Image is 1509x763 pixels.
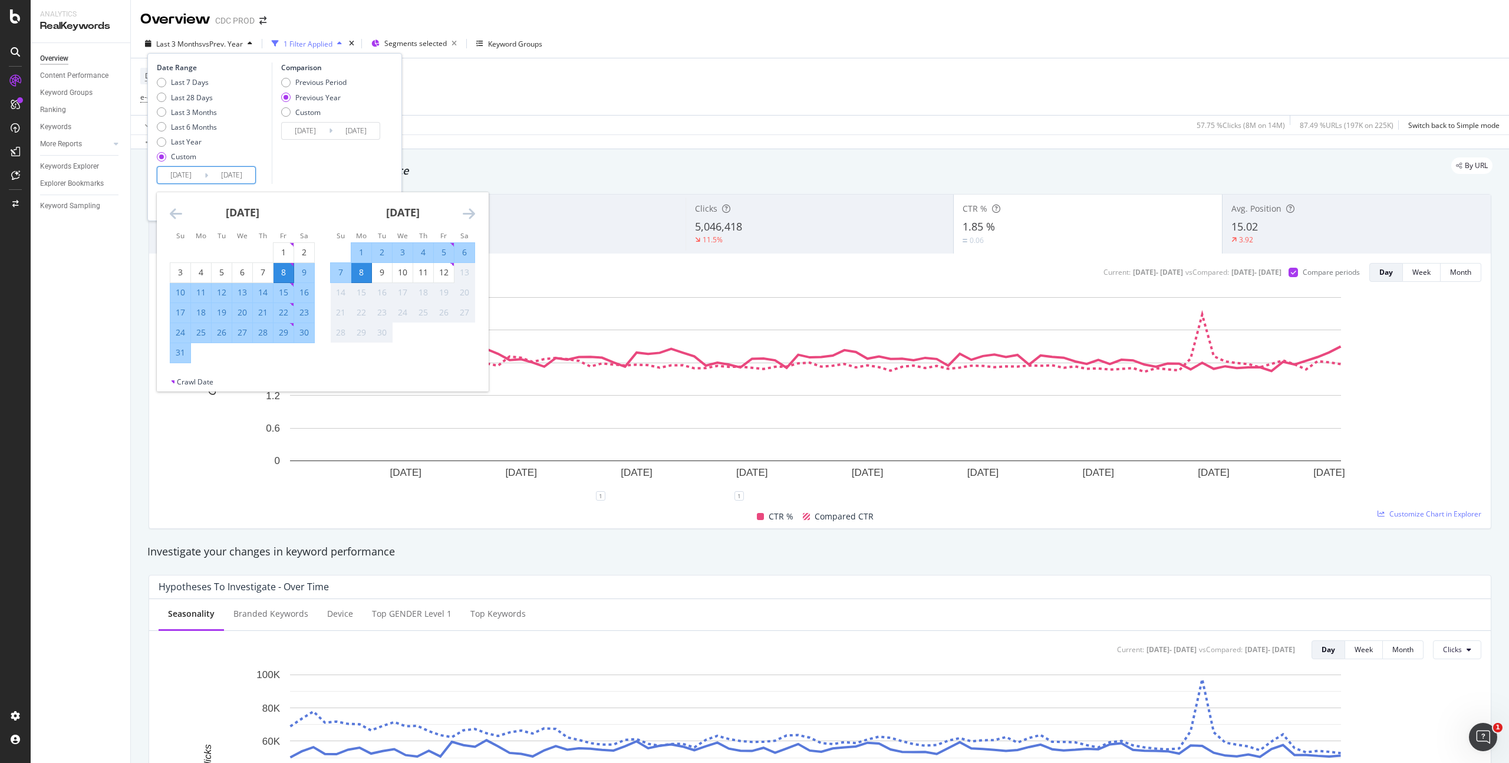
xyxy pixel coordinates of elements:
button: Clicks [1433,640,1481,659]
small: Th [259,231,267,240]
div: [DATE] - [DATE] [1231,267,1281,277]
svg: A chart. [159,291,1472,496]
div: More Reports [40,138,82,150]
input: End Date [208,167,255,183]
td: Not available. Thursday, September 25, 2025 [413,302,434,323]
div: Explorer Bookmarks [40,177,104,190]
strong: [DATE] [226,205,259,219]
td: Selected. Sunday, August 17, 2025 [170,302,191,323]
text: 1.2 [266,390,280,402]
td: Selected. Sunday, August 10, 2025 [170,282,191,302]
div: CDC PROD [215,15,255,27]
span: Last 3 Months [156,39,202,49]
text: CTR % [207,363,218,396]
input: Start Date [157,167,205,183]
div: 10 [170,287,190,298]
div: Custom [281,107,347,117]
div: 9 [372,267,392,278]
div: 22 [351,307,371,318]
div: [DATE] - [DATE] [1146,644,1197,655]
div: [DATE] - [DATE] [1133,267,1183,277]
text: [DATE] [505,467,537,478]
button: Last 3 MonthsvsPrev. Year [140,34,257,53]
a: More Reports [40,138,110,150]
td: Choose Friday, September 12, 2025 as your check-out date. It’s available. [434,262,454,282]
div: Month [1450,267,1471,277]
text: 60K [262,736,281,747]
td: Selected. Wednesday, August 20, 2025 [232,302,253,323]
text: [DATE] [621,467,653,478]
small: Th [419,231,427,240]
td: Selected. Monday, August 25, 2025 [191,323,212,343]
div: Day [1322,644,1335,655]
td: Not available. Tuesday, September 23, 2025 [372,302,393,323]
text: 0.6 [266,423,280,434]
button: Week [1345,640,1383,659]
div: 57.75 % Clicks ( 8M on 14M ) [1197,120,1285,130]
div: 12 [434,267,454,278]
div: 15 [274,287,294,298]
td: Selected. Tuesday, August 19, 2025 [212,302,232,323]
td: Selected as end date. Monday, September 8, 2025 [351,262,372,282]
div: Last 7 Days [171,77,209,87]
td: Selected. Tuesday, August 26, 2025 [212,323,232,343]
td: Selected. Sunday, August 31, 2025 [170,343,191,363]
div: 1 [734,491,744,501]
td: Choose Friday, August 1, 2025 as your check-out date. It’s available. [274,242,294,262]
div: Move forward to switch to the next month. [463,206,475,221]
div: Last 3 Months [171,107,217,117]
span: 1.85 % [963,219,995,233]
div: Hypotheses to Investigate - Over Time [159,581,329,593]
small: We [237,231,248,240]
div: 0.06 [970,235,984,245]
td: Not available. Sunday, September 21, 2025 [331,302,351,323]
span: Segments selected [384,38,447,48]
div: Last 3 Months [157,107,217,117]
div: Top Keywords [470,608,526,620]
div: 7 [253,267,273,278]
span: Clicks [1443,644,1462,655]
td: Choose Tuesday, September 9, 2025 as your check-out date. It’s available. [372,262,393,282]
div: Current: [1117,644,1144,655]
small: Mo [196,231,206,240]
div: Last 7 Days [157,77,217,87]
div: 87.49 % URLs ( 197K on 225K ) [1300,120,1393,130]
strong: [DATE] [386,205,420,219]
div: 24 [170,327,190,338]
text: [DATE] [390,467,422,478]
div: Keywords Explorer [40,160,99,173]
div: 18 [413,287,433,298]
td: Not available. Saturday, September 13, 2025 [454,262,475,282]
div: 4 [413,246,433,258]
div: Branded Keywords [233,608,308,620]
div: 29 [274,327,294,338]
td: Selected. Friday, August 22, 2025 [274,302,294,323]
div: 1 [351,246,371,258]
a: Keyword Sampling [40,200,122,212]
div: Compare periods [1303,267,1360,277]
td: Selected. Monday, September 1, 2025 [351,242,372,262]
span: 5,046,418 [695,219,742,233]
td: Not available. Friday, September 26, 2025 [434,302,454,323]
small: Mo [356,231,367,240]
div: Calendar [157,192,488,377]
button: Apply [140,116,174,134]
div: 28 [331,327,351,338]
div: Comparison [281,63,384,73]
div: 26 [434,307,454,318]
a: Explorer Bookmarks [40,177,122,190]
div: Move backward to switch to the previous month. [170,206,182,221]
td: Choose Thursday, August 7, 2025 as your check-out date. It’s available. [253,262,274,282]
div: 17 [170,307,190,318]
div: 19 [434,287,454,298]
button: Month [1441,263,1481,282]
td: Selected. Friday, August 15, 2025 [274,282,294,302]
div: 2 [294,246,314,258]
span: CTR % [769,509,793,524]
button: 1 Filter Applied [267,34,347,53]
div: Overview [140,9,210,29]
div: 30 [372,327,392,338]
span: Avg. Position [1231,203,1281,214]
text: [DATE] [1083,467,1115,478]
td: Selected. Sunday, September 7, 2025 [331,262,351,282]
